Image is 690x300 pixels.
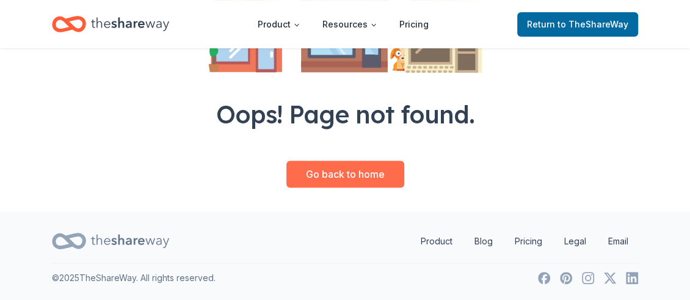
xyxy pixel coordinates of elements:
[527,17,628,32] span: Return
[286,161,404,188] a: Go back to home
[465,229,503,254] a: Blog
[411,229,638,254] nav: quick links
[130,97,560,131] div: Oops! Page not found.
[411,229,462,254] a: Product
[517,12,638,37] a: Returnto TheShareWay
[248,12,310,37] button: Product
[313,12,387,37] button: Resources
[390,12,438,37] a: Pricing
[52,271,216,285] p: © 2025 TheShareWay. All rights reserved.
[557,19,628,29] span: to TheShareWay
[52,10,169,38] a: Home
[505,229,552,254] a: Pricing
[248,10,438,38] nav: Main
[598,229,638,254] a: Email
[554,229,596,254] a: Legal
